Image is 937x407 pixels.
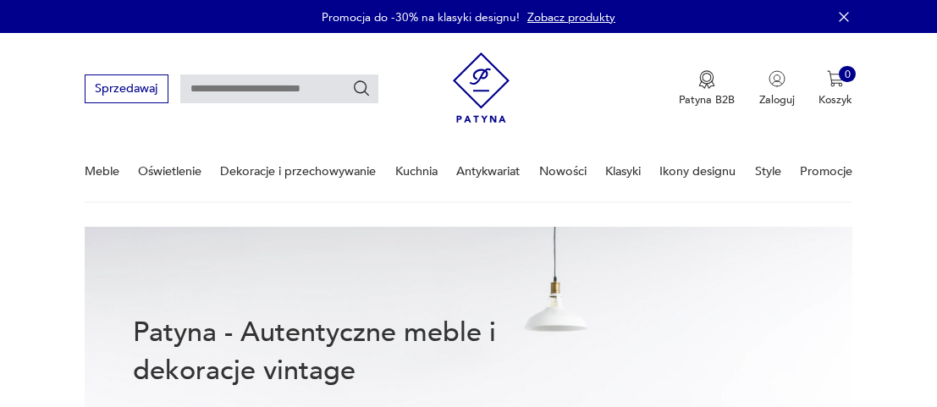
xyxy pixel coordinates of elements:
[527,9,615,25] a: Zobacz produkty
[539,142,587,201] a: Nowości
[605,142,641,201] a: Klasyki
[659,142,736,201] a: Ikony designu
[818,70,852,107] button: 0Koszyk
[352,80,371,98] button: Szukaj
[679,70,735,107] button: Patyna B2B
[759,92,795,107] p: Zaloguj
[839,66,856,83] div: 0
[800,142,852,201] a: Promocje
[85,85,168,95] a: Sprzedawaj
[85,142,119,201] a: Meble
[759,70,795,107] button: Zaloguj
[322,9,520,25] p: Promocja do -30% na klasyki designu!
[395,142,438,201] a: Kuchnia
[133,314,544,390] h1: Patyna - Autentyczne meble i dekoracje vintage
[698,70,715,89] img: Ikona medalu
[220,142,376,201] a: Dekoracje i przechowywanie
[138,142,201,201] a: Oświetlenie
[755,142,781,201] a: Style
[818,92,852,107] p: Koszyk
[827,70,844,87] img: Ikona koszyka
[679,92,735,107] p: Patyna B2B
[679,70,735,107] a: Ikona medaluPatyna B2B
[453,47,510,129] img: Patyna - sklep z meblami i dekoracjami vintage
[85,74,168,102] button: Sprzedawaj
[769,70,785,87] img: Ikonka użytkownika
[456,142,520,201] a: Antykwariat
